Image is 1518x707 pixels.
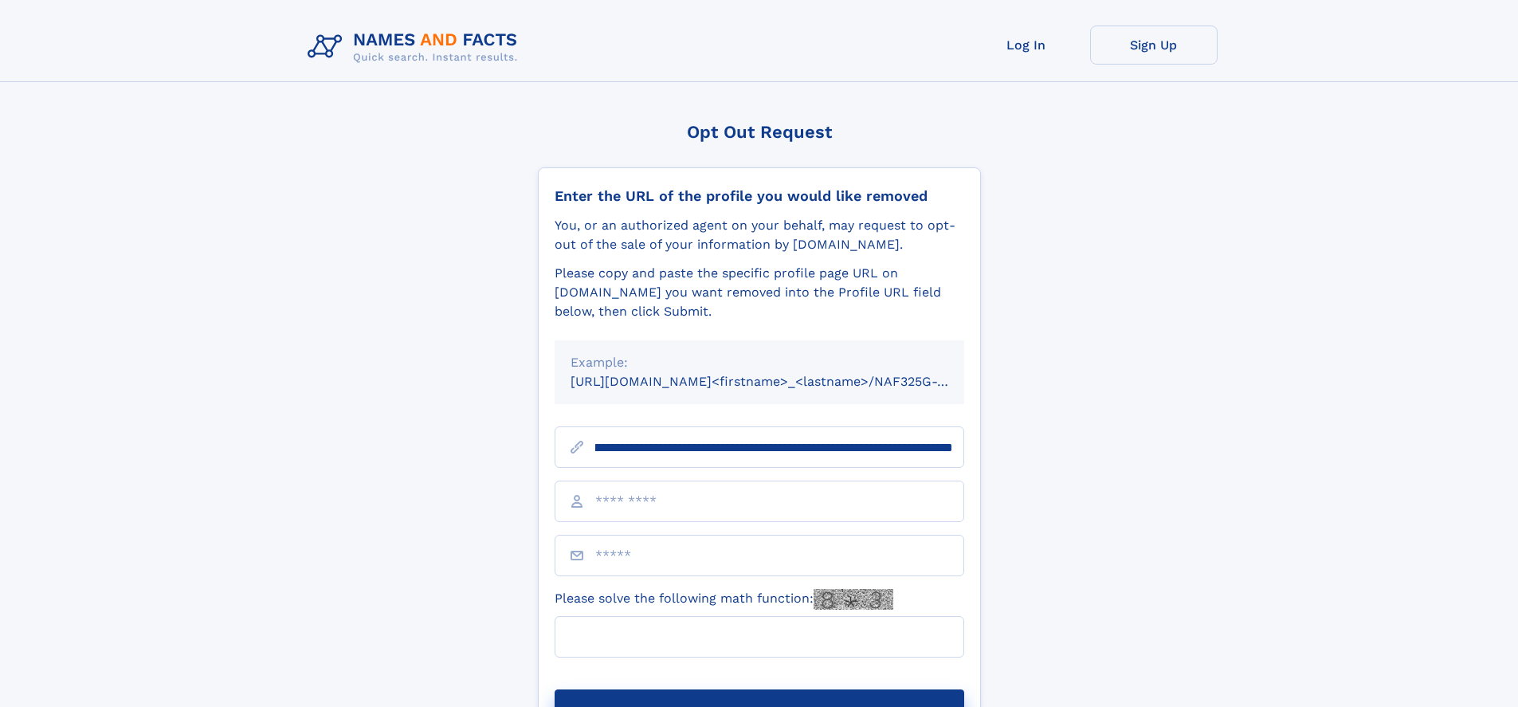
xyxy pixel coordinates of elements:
[555,589,893,610] label: Please solve the following math function:
[571,374,994,389] small: [URL][DOMAIN_NAME]<firstname>_<lastname>/NAF325G-xxxxxxxx
[555,264,964,321] div: Please copy and paste the specific profile page URL on [DOMAIN_NAME] you want removed into the Pr...
[1090,26,1218,65] a: Sign Up
[555,216,964,254] div: You, or an authorized agent on your behalf, may request to opt-out of the sale of your informatio...
[571,353,948,372] div: Example:
[538,122,981,142] div: Opt Out Request
[301,26,531,69] img: Logo Names and Facts
[555,187,964,205] div: Enter the URL of the profile you would like removed
[963,26,1090,65] a: Log In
